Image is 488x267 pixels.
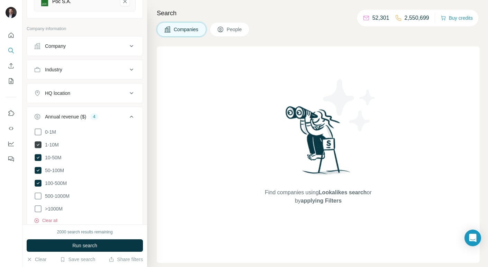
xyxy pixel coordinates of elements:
[6,153,17,165] button: Feedback
[42,180,67,187] span: 100-500M
[27,239,143,252] button: Run search
[42,167,64,174] span: 50-100M
[174,26,199,33] span: Companies
[60,256,95,263] button: Save search
[301,198,342,204] span: applying Filters
[34,217,57,224] button: Clear all
[372,14,389,22] p: 52,301
[227,26,243,33] span: People
[42,141,59,148] span: 1-10M
[6,107,17,119] button: Use Surfe on LinkedIn
[318,74,381,136] img: Surfe Illustration - Stars
[90,114,98,120] div: 4
[319,189,367,195] span: Lookalikes search
[464,230,481,246] div: Open Intercom Messenger
[27,108,143,128] button: Annual revenue ($)4
[157,8,480,18] h4: Search
[263,188,373,205] span: Find companies using or by
[27,85,143,101] button: HQ location
[42,128,56,135] span: 0-1M
[42,193,70,199] span: 500-1000M
[72,242,97,249] span: Run search
[441,13,473,23] button: Buy credits
[6,137,17,150] button: Dashboard
[109,256,143,263] button: Share filters
[45,113,86,120] div: Annual revenue ($)
[27,61,143,78] button: Industry
[27,26,143,32] p: Company information
[45,66,62,73] div: Industry
[6,29,17,42] button: Quick start
[6,44,17,57] button: Search
[6,122,17,135] button: Use Surfe API
[45,43,66,50] div: Company
[282,104,354,181] img: Surfe Illustration - Woman searching with binoculars
[6,60,17,72] button: Enrich CSV
[42,154,61,161] span: 10-50M
[45,90,70,97] div: HQ location
[42,205,63,212] span: >1000M
[57,229,113,235] div: 2000 search results remaining
[27,256,46,263] button: Clear
[27,38,143,54] button: Company
[6,75,17,87] button: My lists
[405,14,429,22] p: 2,550,699
[6,7,17,18] img: Avatar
